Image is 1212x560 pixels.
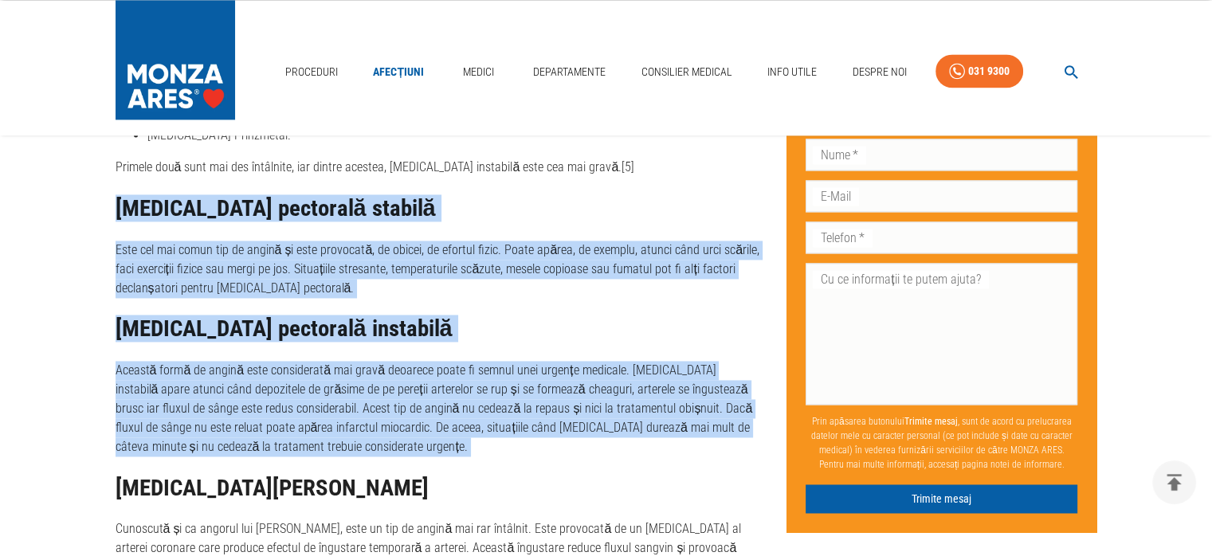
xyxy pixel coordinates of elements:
[1152,460,1196,504] button: delete
[279,56,344,88] a: Proceduri
[116,196,762,221] h2: [MEDICAL_DATA] pectorală stabilă
[367,56,430,88] a: Afecțiuni
[116,158,762,177] p: Primele două sunt mai des întâlnite, iar dintre acestea, [MEDICAL_DATA] instabilă este cea mai gr...
[116,361,762,456] p: Această formă de angină este considerată mai gravă deoarece poate fi semnul unei urgențe medicale...
[806,408,1077,478] p: Prin apăsarea butonului , sunt de acord cu prelucrarea datelor mele cu caracter personal (ce pot ...
[116,476,762,501] h2: [MEDICAL_DATA][PERSON_NAME]
[761,56,823,88] a: Info Utile
[527,56,612,88] a: Departamente
[116,316,762,342] h2: [MEDICAL_DATA] pectorală instabilă
[845,56,912,88] a: Despre Noi
[904,416,958,427] b: Trimite mesaj
[453,56,504,88] a: Medici
[968,61,1010,81] div: 031 9300
[935,54,1023,88] a: 031 9300
[634,56,738,88] a: Consilier Medical
[806,484,1077,514] button: Trimite mesaj
[147,126,762,145] li: [MEDICAL_DATA] Prinzmetal.
[116,241,762,298] p: Este cel mai comun tip de angină și este provocată, de obicei, de efortul fizic. Poate apărea, de...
